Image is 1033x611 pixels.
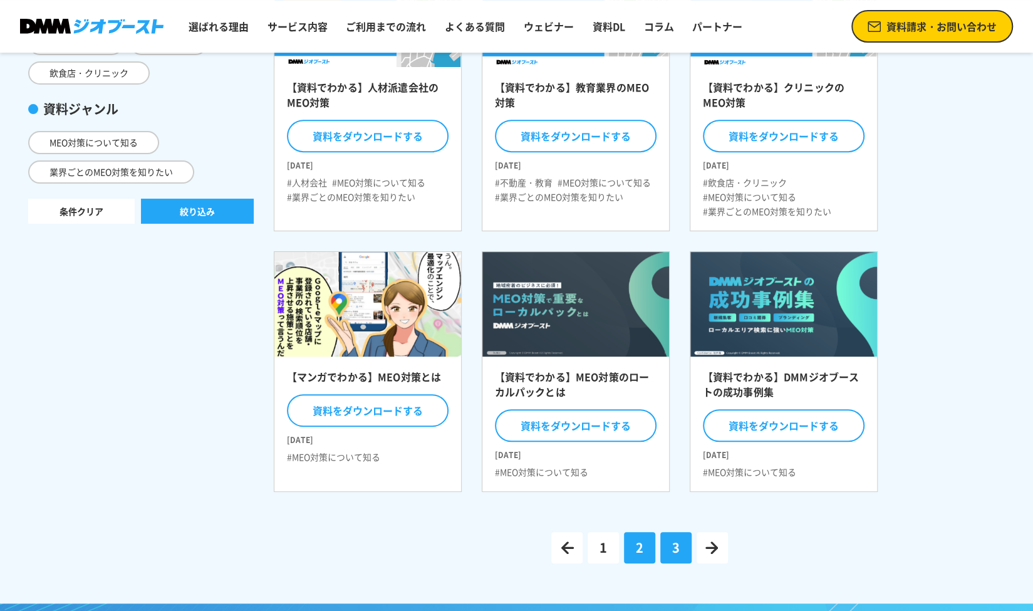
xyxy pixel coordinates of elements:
span: 1 [600,538,607,557]
time: [DATE] [495,155,657,171]
a: 【マンガでわかる】MEO対策とは 資料をダウンロードする [DATE] #MEO対策について知る [274,251,462,493]
span: 資料請求・お問い合わせ [886,19,997,34]
li: #人材会社 [287,176,327,189]
button: 資料をダウンロードする [703,409,864,442]
li: #MEO対策について知る [495,466,588,479]
a: 選ばれる理由 [184,14,254,39]
a: 前のページへ進む [551,532,583,563]
span: 3 [672,538,680,557]
h2: 【資料でわかる】教育業界のMEO対策 [495,80,657,117]
li: #MEO対策について知る [332,176,425,189]
button: 資料をダウンロードする [495,409,657,442]
a: 【資料でわかる】DMMジオブーストの成功事例集 資料をダウンロードする [DATE] #MEO対策について知る [690,251,878,493]
a: 条件クリア [28,199,135,224]
button: 絞り込み [141,199,254,224]
li: #MEO対策について知る [703,466,796,479]
li: #MEO対策について知る [703,191,796,204]
div: 資料ジャンル [28,100,254,118]
h2: 【資料でわかる】DMMジオブーストの成功事例集 [703,369,864,407]
li: #MEO対策について知る [558,176,651,189]
h2: 【資料でわかる】人材派遣会社のMEO対策 [287,80,449,117]
h2: 【資料でわかる】クリニックのMEO対策 [703,80,864,117]
a: 1 [588,532,619,563]
a: 次のページへ進む [697,532,728,563]
h2: 【資料でわかる】MEO対策のローカルパックとは [495,369,657,407]
a: 資料請求・お問い合わせ [851,10,1013,43]
time: [DATE] [703,444,864,461]
a: ウェビナー [519,14,579,39]
a: 資料DL [588,14,630,39]
li: #業界ごとのMEO対策を知りたい [495,191,623,204]
time: [DATE] [703,155,864,171]
a: よくある質問 [440,14,510,39]
button: 資料をダウンロードする [703,120,864,152]
li: #MEO対策について知る [287,451,380,464]
span: MEO対策について知る [28,131,159,154]
img: DMMジオブースト [20,19,164,34]
button: 資料をダウンロードする [287,120,449,152]
time: [DATE] [495,444,657,461]
a: コラム [638,14,678,39]
span: 2 [636,538,643,557]
a: 【資料でわかる】MEO対策のローカルパックとは 資料をダウンロードする [DATE] #MEO対策について知る [482,251,670,493]
li: #業界ごとのMEO対策を知りたい [703,205,831,218]
li: #業界ごとのMEO対策を知りたい [287,191,415,204]
button: 資料をダウンロードする [287,394,449,427]
span: 飲食店・クリニック [28,61,150,85]
h2: 【マンガでわかる】MEO対策とは [287,369,449,392]
a: ご利用までの流れ [341,14,431,39]
time: [DATE] [287,155,449,171]
span: 業界ごとのMEO対策を知りたい [28,160,194,184]
a: サービス内容 [262,14,333,39]
a: 3 [660,532,692,563]
li: #飲食店・クリニック [703,176,787,189]
time: [DATE] [287,429,449,446]
a: パートナー [687,14,747,39]
li: #不動産・教育 [495,176,553,189]
button: 資料をダウンロードする [495,120,657,152]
